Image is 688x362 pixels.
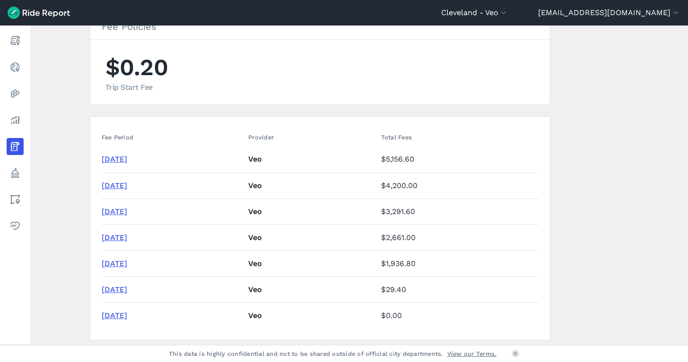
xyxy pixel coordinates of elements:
[102,285,127,294] a: [DATE]
[7,164,24,181] a: Policy
[102,259,127,268] a: [DATE]
[244,172,377,198] td: Veo
[8,7,70,19] img: Ride Report
[244,128,377,147] th: Provider
[377,250,539,276] td: $1,936.80
[102,233,127,242] a: [DATE]
[7,112,24,129] a: Analyze
[377,172,539,198] td: $4,200.00
[102,155,127,164] a: [DATE]
[244,224,377,250] td: Veo
[102,181,127,190] a: [DATE]
[7,191,24,208] a: Areas
[102,128,245,147] th: Fee Period
[244,276,377,302] td: Veo
[105,51,181,93] li: $0.20
[244,302,377,328] td: Veo
[7,85,24,102] a: Heatmaps
[102,311,127,320] a: [DATE]
[377,147,539,172] td: $5,156.60
[377,198,539,224] td: $3,291.60
[244,250,377,276] td: Veo
[7,138,24,155] a: Fees
[244,147,377,172] td: Veo
[377,302,539,328] td: $0.00
[538,7,680,18] button: [EMAIL_ADDRESS][DOMAIN_NAME]
[90,13,550,40] h3: Fee Policies
[7,217,24,234] a: Health
[447,349,497,358] a: View our Terms.
[7,32,24,49] a: Report
[377,224,539,250] td: $2,661.00
[377,276,539,302] td: $29.40
[441,7,508,18] button: Cleveland - Veo
[105,82,181,93] div: Trip Start Fee
[377,128,539,147] th: Total Fees
[102,207,127,216] a: [DATE]
[244,198,377,224] td: Veo
[7,59,24,76] a: Realtime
